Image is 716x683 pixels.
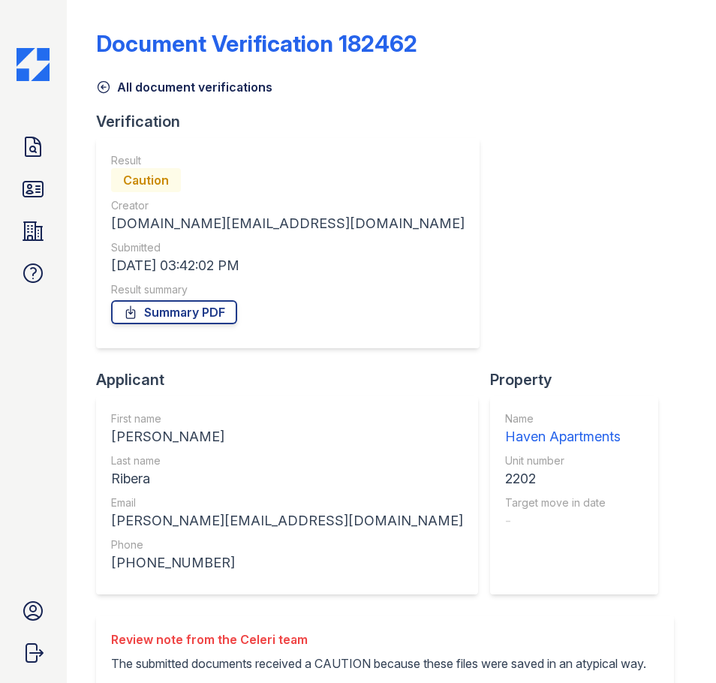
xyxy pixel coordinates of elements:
[111,630,659,648] div: Review note from the Celeri team
[96,369,490,390] div: Applicant
[111,411,463,426] div: First name
[111,426,463,447] div: [PERSON_NAME]
[505,411,621,426] div: Name
[111,453,463,468] div: Last name
[96,78,272,96] a: All document verifications
[505,411,621,447] a: Name Haven Apartments
[111,213,465,234] div: [DOMAIN_NAME][EMAIL_ADDRESS][DOMAIN_NAME]
[111,537,463,552] div: Phone
[96,111,492,132] div: Verification
[111,255,465,276] div: [DATE] 03:42:02 PM
[17,48,50,81] img: CE_Icon_Blue-c292c112584629df590d857e76928e9f676e5b41ef8f769ba2f05ee15b207248.png
[505,468,621,489] div: 2202
[505,495,621,510] div: Target move in date
[111,153,465,168] div: Result
[111,300,237,324] a: Summary PDF
[111,240,465,255] div: Submitted
[111,282,465,297] div: Result summary
[505,426,621,447] div: Haven Apartments
[111,468,463,489] div: Ribera
[111,552,463,573] div: [PHONE_NUMBER]
[111,495,463,510] div: Email
[653,623,701,668] iframe: chat widget
[490,369,670,390] div: Property
[505,453,621,468] div: Unit number
[111,168,181,192] div: Caution
[505,510,621,531] div: -
[111,198,465,213] div: Creator
[96,30,417,57] div: Document Verification 182462
[111,510,463,531] div: [PERSON_NAME][EMAIL_ADDRESS][DOMAIN_NAME]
